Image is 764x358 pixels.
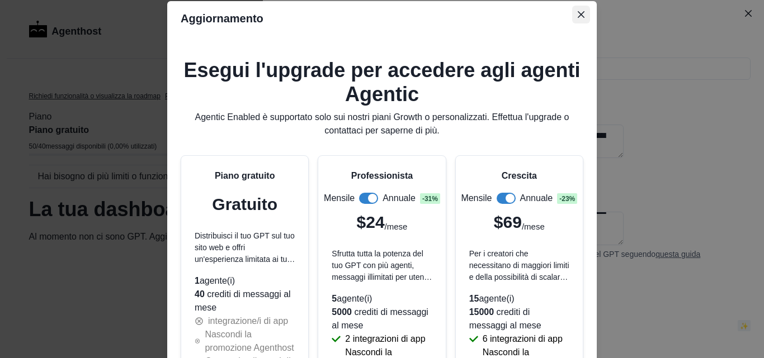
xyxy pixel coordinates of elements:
[200,276,235,285] font: agente(i)
[559,195,562,203] font: -
[432,195,438,203] font: %
[385,222,408,231] font: /mese
[469,249,569,293] font: Per i creatori che necessitano di maggiori limiti e della possibilità di scalare su richiesta.
[332,294,337,303] font: 5
[562,195,569,203] font: 23
[461,193,492,203] font: Mensile
[184,59,581,106] font: Esegui l'upgrade per accedere agli agenti Agentic
[494,213,522,231] font: $69
[483,334,563,343] font: 6 integrazioni di app
[324,193,355,203] font: Mensile
[569,195,576,203] font: %
[469,307,541,330] font: crediti di messaggi al mese
[195,289,205,299] font: 40
[522,222,545,231] font: /mese
[195,231,295,275] font: Distribuisci il tuo GPT sul tuo sito web e offri un'esperienza limitata ai tuoi utenti
[345,334,425,343] font: 2 integrazioni di app
[337,294,372,303] font: agente(i)
[502,171,537,180] font: Crescita
[357,213,385,231] font: $24
[195,289,291,312] font: crediti di messaggi al mese
[208,316,288,326] font: integrazione/i di app
[195,276,200,285] font: 1
[469,294,479,303] font: 15
[479,294,514,303] font: agente(i)
[469,307,494,317] font: 15000
[520,193,553,203] font: Annuale
[383,193,416,203] font: Annuale
[181,12,263,25] font: Aggiornamento
[205,330,294,352] font: Nascondi la promozione Agenthost
[332,249,432,305] font: Sfrutta tutta la potenza del tuo GPT con più agenti, messaggi illimitati per utente e abbonamenti...
[351,171,413,180] font: Professionista
[215,171,275,180] font: Piano gratuito
[332,307,352,317] font: 5000
[425,195,432,203] font: 31
[332,307,428,330] font: crediti di messaggi al mese
[195,112,569,135] font: Agentic Enabled è supportato solo sui nostri piani Growth o personalizzati. Effettua l'upgrade o ...
[572,6,590,23] button: Vicino
[422,195,425,203] font: -
[212,195,277,213] font: Gratuito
